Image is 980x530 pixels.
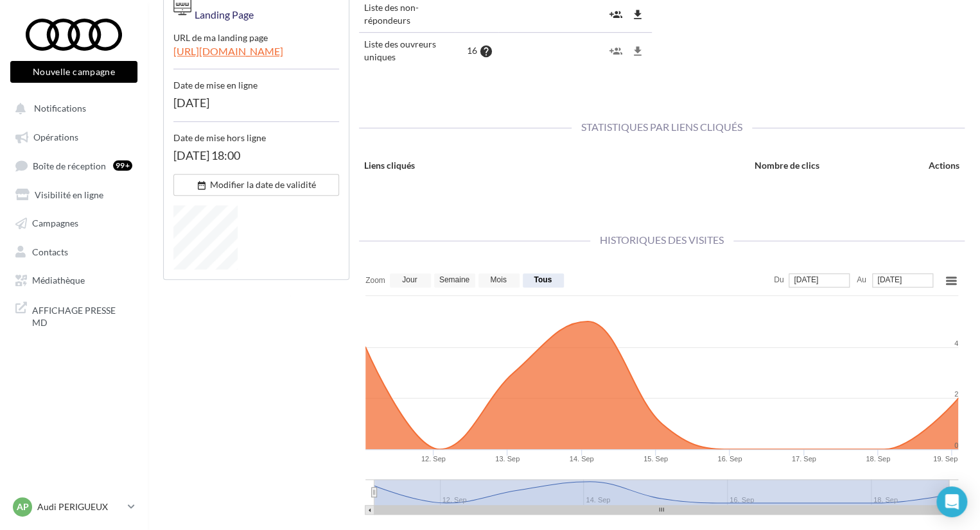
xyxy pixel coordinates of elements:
[173,22,339,44] div: URL de ma landing page
[877,275,902,284] tspan: [DATE]
[572,121,752,133] span: Statistiques par liens cliqués
[359,33,455,69] td: Liste des ouvreurs uniques
[8,296,140,334] a: AFFICHAGE PRESSE MD
[534,275,552,284] text: Tous
[8,124,140,148] a: Opérations
[421,455,445,463] tspan: 12. Sep
[631,8,643,21] i: file_download
[173,44,339,69] a: [URL][DOMAIN_NAME]
[717,455,742,463] tspan: 16. Sep
[609,45,622,58] i: group_add
[173,92,339,122] div: [DATE]
[824,154,965,182] th: Actions
[857,275,866,284] text: Au
[954,390,958,398] tspan: 2
[954,339,958,347] tspan: 4
[606,4,626,25] button: group_add
[774,275,783,284] text: Du
[34,103,86,114] span: Notifications
[173,122,339,144] div: Date de mise hors ligne
[35,189,103,200] span: Visibilité en ligne
[32,275,85,286] span: Médiathèque
[10,495,137,519] a: AP Audi PERIGUEUX
[402,275,417,284] text: Jour
[439,275,469,284] text: Semaine
[791,455,816,463] tspan: 17. Sep
[643,455,667,463] tspan: 15. Sep
[631,45,643,58] i: file_download
[567,154,824,182] th: Nombre de clics
[954,441,958,449] tspan: 0
[173,69,339,92] div: Date de mise en ligne
[37,500,123,513] p: Audi PERIGUEUX
[365,276,385,285] text: Zoom
[606,40,626,62] button: group_add
[569,455,593,463] tspan: 14. Sep
[173,144,339,174] div: [DATE] 18:00
[8,239,140,262] a: Contacts
[8,268,140,291] a: Médiathèque
[173,174,339,196] button: Modifier la date de validité
[32,218,78,228] span: Campagnes
[359,154,568,182] th: Liens cliqués
[932,455,957,463] tspan: 19. Sep
[113,160,132,171] div: 99+
[173,205,339,269] a: Download QR code
[8,96,135,119] button: Notifications
[17,500,29,513] span: AP
[33,132,78,142] span: Opérations
[10,61,137,83] button: Nouvelle campagne
[627,4,647,25] button: file_download
[627,40,647,62] button: file_download
[936,486,967,517] div: Open Intercom Messenger
[8,182,140,205] a: Visibilité en ligne
[8,210,140,234] a: Campagnes
[8,153,140,177] a: Boîte de réception99+
[794,275,818,284] tspan: [DATE]
[490,275,506,284] text: Mois
[590,234,733,246] span: Historiques des visites
[495,455,520,463] tspan: 13. Sep
[32,246,68,257] span: Contacts
[197,180,210,191] i: date_range
[609,8,622,21] i: group_add
[32,302,132,329] span: AFFICHAGE PRESSE MD
[479,45,493,58] i: help
[455,33,498,69] td: 16
[866,455,890,463] tspan: 18. Sep
[33,160,106,171] span: Boîte de réception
